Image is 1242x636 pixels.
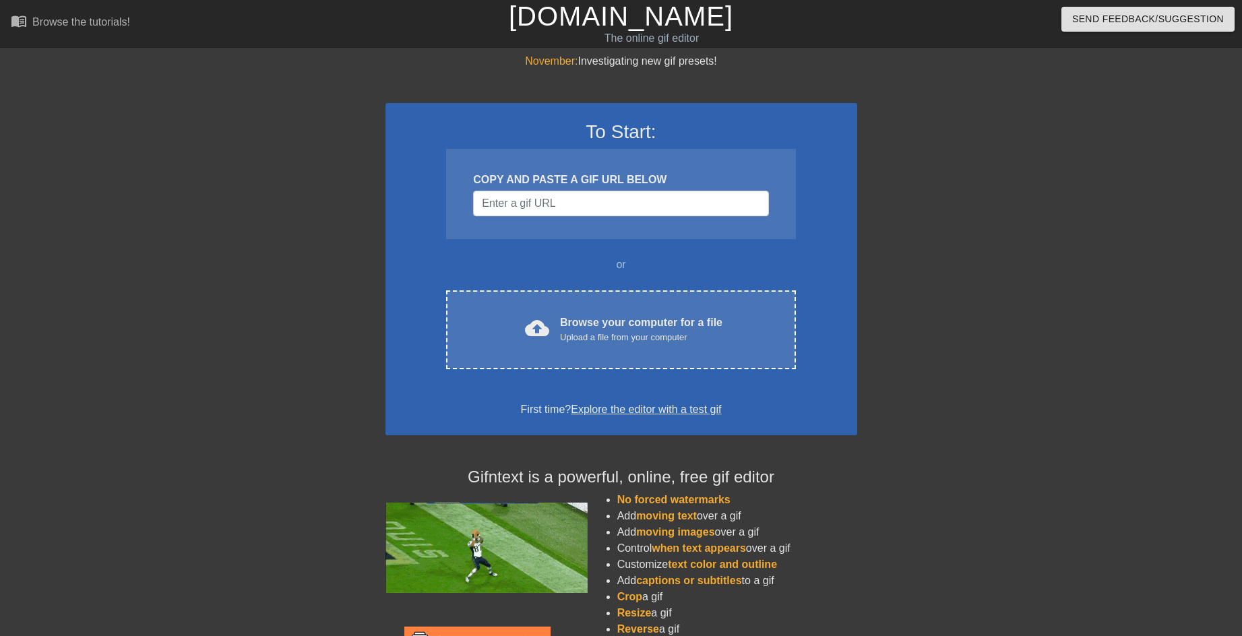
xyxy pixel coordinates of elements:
[473,191,768,216] input: Username
[617,556,857,573] li: Customize
[473,172,768,188] div: COPY AND PASTE A GIF URL BELOW
[11,13,27,29] span: menu_book
[385,468,857,487] h4: Gifntext is a powerful, online, free gif editor
[525,316,549,340] span: cloud_upload
[636,510,697,521] span: moving text
[617,607,652,618] span: Resize
[617,540,857,556] li: Control over a gif
[32,16,130,28] div: Browse the tutorials!
[617,508,857,524] li: Add over a gif
[636,575,741,586] span: captions or subtitles
[668,559,777,570] span: text color and outline
[509,1,733,31] a: [DOMAIN_NAME]
[560,331,722,344] div: Upload a file from your computer
[617,589,857,605] li: a gif
[385,503,588,593] img: football_small.gif
[403,121,840,144] h3: To Start:
[571,404,721,415] a: Explore the editor with a test gif
[525,55,578,67] span: November:
[617,573,857,589] li: Add to a gif
[617,623,659,635] span: Reverse
[560,315,722,344] div: Browse your computer for a file
[421,257,822,273] div: or
[617,494,731,505] span: No forced watermarks
[1061,7,1235,32] button: Send Feedback/Suggestion
[403,402,840,418] div: First time?
[385,53,857,69] div: Investigating new gif presets!
[652,542,746,554] span: when text appears
[1072,11,1224,28] span: Send Feedback/Suggestion
[636,526,714,538] span: moving images
[11,13,130,34] a: Browse the tutorials!
[617,605,857,621] li: a gif
[617,524,857,540] li: Add over a gif
[617,591,642,602] span: Crop
[421,30,882,46] div: The online gif editor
